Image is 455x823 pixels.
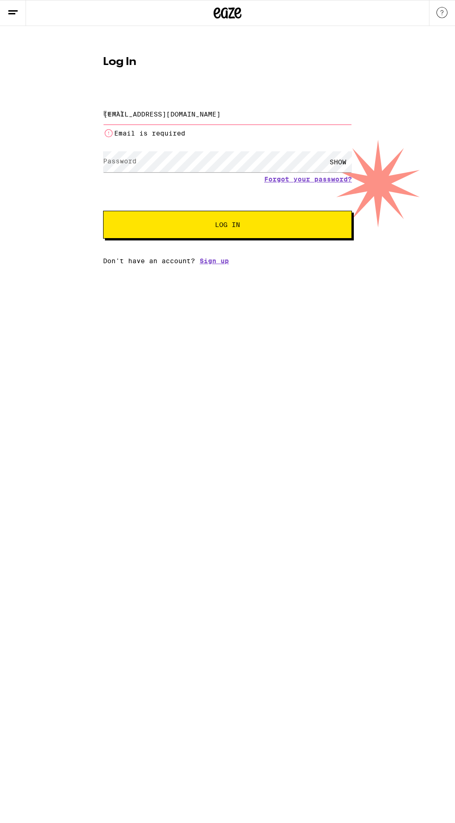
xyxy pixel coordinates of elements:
div: SHOW [324,151,352,172]
a: Forgot your password? [264,175,352,183]
span: Hi. Need any help? [6,6,67,14]
li: Email is required [103,128,352,139]
input: Email [103,104,352,124]
h1: Log In [103,57,352,68]
a: Sign up [200,257,229,265]
label: Password [103,157,136,165]
label: Email [103,110,124,117]
div: Don't have an account? [103,257,352,265]
span: Log In [215,221,240,228]
button: Log In [103,211,352,239]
